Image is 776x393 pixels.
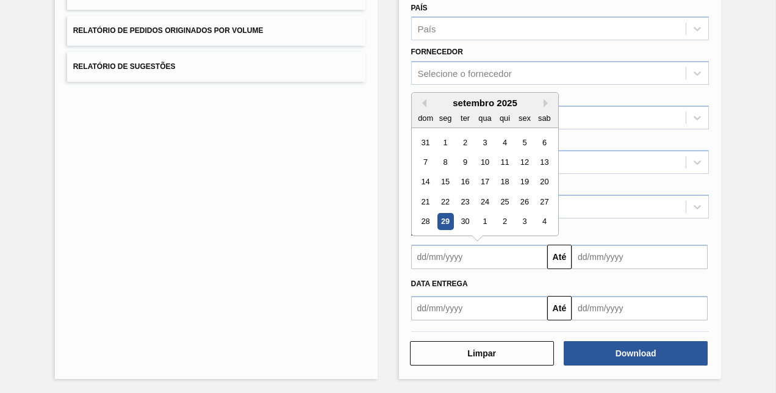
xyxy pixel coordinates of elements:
[516,214,533,230] div: Choose sexta-feira, 3 de outubro de 2025
[564,341,708,366] button: Download
[547,245,572,269] button: Até
[476,174,493,190] div: Choose quarta-feira, 17 de setembro de 2025
[516,110,533,126] div: sex
[476,154,493,170] div: Choose quarta-feira, 10 de setembro de 2025
[516,154,533,170] div: Choose sexta-feira, 12 de setembro de 2025
[476,110,493,126] div: qua
[456,110,473,126] div: ter
[516,193,533,210] div: Choose sexta-feira, 26 de setembro de 2025
[411,245,547,269] input: dd/mm/yyyy
[572,245,708,269] input: dd/mm/yyyy
[496,154,512,170] div: Choose quinta-feira, 11 de setembro de 2025
[476,193,493,210] div: Choose quarta-feira, 24 de setembro de 2025
[456,193,473,210] div: Choose terça-feira, 23 de setembro de 2025
[437,134,453,151] div: Choose segunda-feira, 1 de setembro de 2025
[496,214,512,230] div: Choose quinta-feira, 2 de outubro de 2025
[410,341,554,366] button: Limpar
[67,16,365,46] button: Relatório de Pedidos Originados por Volume
[547,296,572,320] button: Até
[572,296,708,320] input: dd/mm/yyyy
[516,134,533,151] div: Choose sexta-feira, 5 de setembro de 2025
[67,52,365,82] button: Relatório de Sugestões
[536,174,552,190] div: Choose sábado, 20 de setembro de 2025
[476,214,493,230] div: Choose quarta-feira, 1 de outubro de 2025
[417,193,434,210] div: Choose domingo, 21 de setembro de 2025
[415,132,554,231] div: month 2025-09
[417,214,434,230] div: Choose domingo, 28 de setembro de 2025
[496,134,512,151] div: Choose quinta-feira, 4 de setembro de 2025
[73,62,176,71] span: Relatório de Sugestões
[411,4,428,12] label: País
[536,110,552,126] div: sab
[536,214,552,230] div: Choose sábado, 4 de outubro de 2025
[437,154,453,170] div: Choose segunda-feira, 8 de setembro de 2025
[418,68,512,79] div: Selecione o fornecedor
[496,174,512,190] div: Choose quinta-feira, 18 de setembro de 2025
[417,174,434,190] div: Choose domingo, 14 de setembro de 2025
[411,48,463,56] label: Fornecedor
[516,174,533,190] div: Choose sexta-feira, 19 de setembro de 2025
[456,154,473,170] div: Choose terça-feira, 9 de setembro de 2025
[476,134,493,151] div: Choose quarta-feira, 3 de setembro de 2025
[456,174,473,190] div: Choose terça-feira, 16 de setembro de 2025
[456,134,473,151] div: Choose terça-feira, 2 de setembro de 2025
[73,26,264,35] span: Relatório de Pedidos Originados por Volume
[437,110,453,126] div: seg
[418,24,436,34] div: País
[417,110,434,126] div: dom
[417,154,434,170] div: Choose domingo, 7 de setembro de 2025
[544,99,552,107] button: Next Month
[411,296,547,320] input: dd/mm/yyyy
[496,193,512,210] div: Choose quinta-feira, 25 de setembro de 2025
[536,193,552,210] div: Choose sábado, 27 de setembro de 2025
[412,98,558,108] div: setembro 2025
[437,193,453,210] div: Choose segunda-feira, 22 de setembro de 2025
[418,99,426,107] button: Previous Month
[536,134,552,151] div: Choose sábado, 6 de setembro de 2025
[536,154,552,170] div: Choose sábado, 13 de setembro de 2025
[437,174,453,190] div: Choose segunda-feira, 15 de setembro de 2025
[417,134,434,151] div: Choose domingo, 31 de agosto de 2025
[411,279,468,288] span: Data entrega
[456,214,473,230] div: Choose terça-feira, 30 de setembro de 2025
[496,110,512,126] div: qui
[437,214,453,230] div: Choose segunda-feira, 29 de setembro de 2025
